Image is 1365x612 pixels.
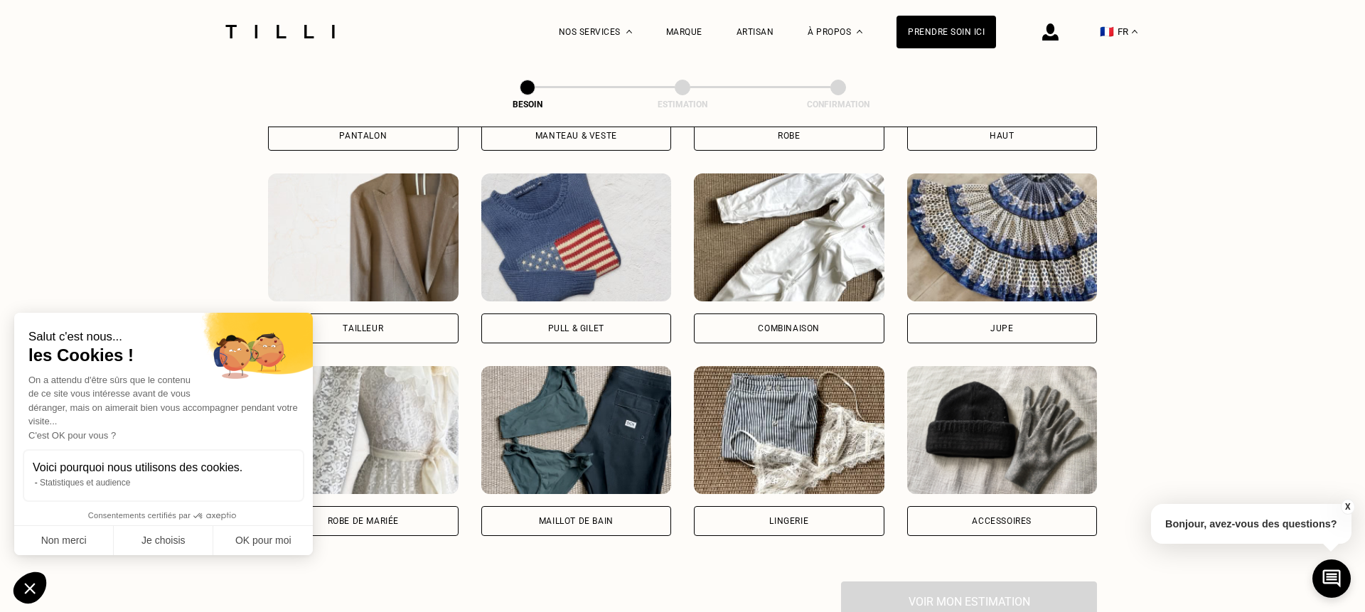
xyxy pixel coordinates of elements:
[907,173,1098,301] img: Tilli retouche votre Jupe
[268,366,459,494] img: Tilli retouche votre Robe de mariée
[548,324,604,333] div: Pull & gilet
[456,100,599,109] div: Besoin
[896,16,996,48] a: Prendre soin ici
[220,25,340,38] img: Logo du service de couturière Tilli
[535,131,617,140] div: Manteau & Veste
[767,100,909,109] div: Confirmation
[758,324,820,333] div: Combinaison
[1340,499,1354,515] button: X
[539,517,614,525] div: Maillot de bain
[268,173,459,301] img: Tilli retouche votre Tailleur
[1042,23,1059,41] img: icône connexion
[666,27,702,37] a: Marque
[343,324,383,333] div: Tailleur
[611,100,754,109] div: Estimation
[1132,30,1137,33] img: menu déroulant
[972,517,1032,525] div: Accessoires
[626,30,632,33] img: Menu déroulant
[481,366,672,494] img: Tilli retouche votre Maillot de bain
[769,517,808,525] div: Lingerie
[907,366,1098,494] img: Tilli retouche votre Accessoires
[339,131,387,140] div: Pantalon
[1151,504,1351,544] p: Bonjour, avez-vous des questions?
[737,27,774,37] a: Artisan
[990,131,1014,140] div: Haut
[694,173,884,301] img: Tilli retouche votre Combinaison
[1100,25,1114,38] span: 🇫🇷
[481,173,672,301] img: Tilli retouche votre Pull & gilet
[990,324,1013,333] div: Jupe
[328,517,399,525] div: Robe de mariée
[778,131,800,140] div: Robe
[694,366,884,494] img: Tilli retouche votre Lingerie
[857,30,862,33] img: Menu déroulant à propos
